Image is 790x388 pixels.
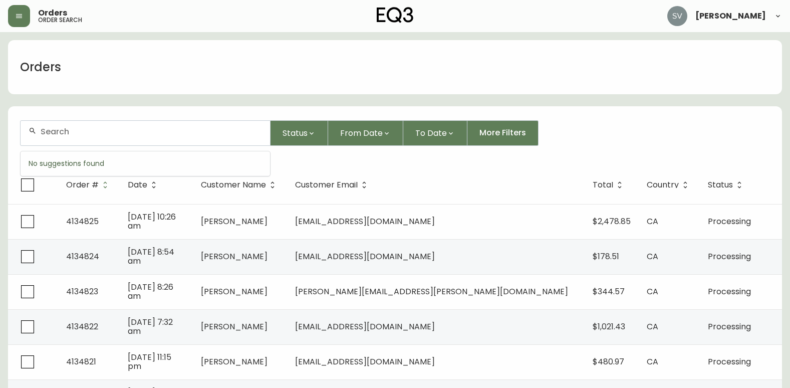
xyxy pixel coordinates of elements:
[708,251,751,262] span: Processing
[295,321,435,332] span: [EMAIL_ADDRESS][DOMAIN_NAME]
[593,182,613,188] span: Total
[415,127,447,139] span: To Date
[340,127,383,139] span: From Date
[708,182,733,188] span: Status
[201,182,266,188] span: Customer Name
[647,286,658,297] span: CA
[593,216,631,227] span: $2,478.85
[201,216,268,227] span: [PERSON_NAME]
[593,286,625,297] span: $344.57
[708,216,751,227] span: Processing
[283,127,308,139] span: Status
[20,59,61,76] h1: Orders
[295,180,371,189] span: Customer Email
[38,17,82,23] h5: order search
[377,7,414,23] img: logo
[128,281,173,302] span: [DATE] 8:26 am
[295,182,358,188] span: Customer Email
[201,321,268,332] span: [PERSON_NAME]
[708,356,751,367] span: Processing
[66,180,112,189] span: Order #
[128,180,160,189] span: Date
[593,321,625,332] span: $1,021.43
[201,286,268,297] span: [PERSON_NAME]
[66,216,99,227] span: 4134825
[647,251,658,262] span: CA
[708,180,746,189] span: Status
[66,356,96,367] span: 4134821
[647,182,679,188] span: Country
[467,120,539,146] button: More Filters
[295,286,568,297] span: [PERSON_NAME][EMAIL_ADDRESS][PERSON_NAME][DOMAIN_NAME]
[66,321,98,332] span: 4134822
[593,251,619,262] span: $178.51
[128,316,173,337] span: [DATE] 7:32 am
[295,216,435,227] span: [EMAIL_ADDRESS][DOMAIN_NAME]
[593,356,624,367] span: $480.97
[66,182,99,188] span: Order #
[38,9,67,17] span: Orders
[647,216,658,227] span: CA
[128,351,171,372] span: [DATE] 11:15 pm
[295,251,435,262] span: [EMAIL_ADDRESS][DOMAIN_NAME]
[66,251,99,262] span: 4134824
[403,120,467,146] button: To Date
[201,251,268,262] span: [PERSON_NAME]
[647,356,658,367] span: CA
[708,321,751,332] span: Processing
[128,182,147,188] span: Date
[695,12,766,20] span: [PERSON_NAME]
[41,127,262,136] input: Search
[271,120,328,146] button: Status
[708,286,751,297] span: Processing
[128,211,176,232] span: [DATE] 10:26 am
[21,151,270,176] div: No suggestions found
[667,6,687,26] img: 0ef69294c49e88f033bcbeb13310b844
[479,127,526,138] span: More Filters
[647,180,692,189] span: Country
[66,286,98,297] span: 4134823
[128,246,174,267] span: [DATE] 8:54 am
[201,356,268,367] span: [PERSON_NAME]
[593,180,626,189] span: Total
[201,180,279,189] span: Customer Name
[647,321,658,332] span: CA
[295,356,435,367] span: [EMAIL_ADDRESS][DOMAIN_NAME]
[328,120,403,146] button: From Date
